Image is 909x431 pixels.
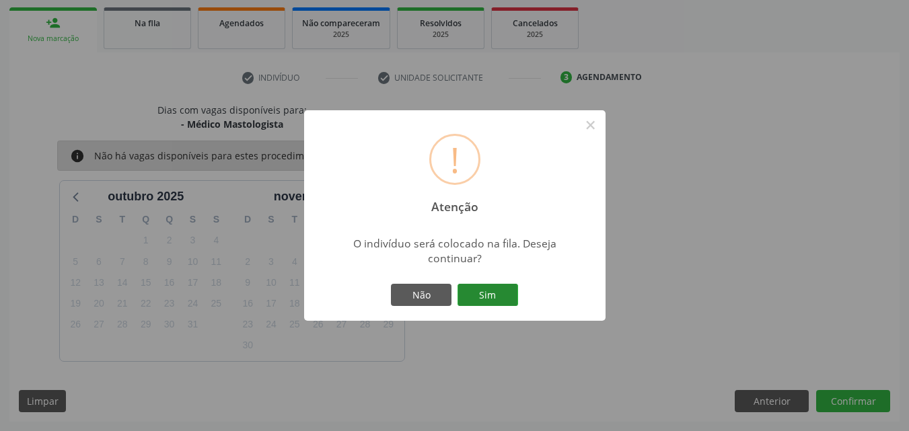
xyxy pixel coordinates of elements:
[450,136,460,183] div: !
[458,284,518,307] button: Sim
[419,190,490,214] h2: Atenção
[391,284,451,307] button: Não
[579,114,602,136] button: Close this dialog
[336,236,573,266] div: O indivíduo será colocado na fila. Deseja continuar?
